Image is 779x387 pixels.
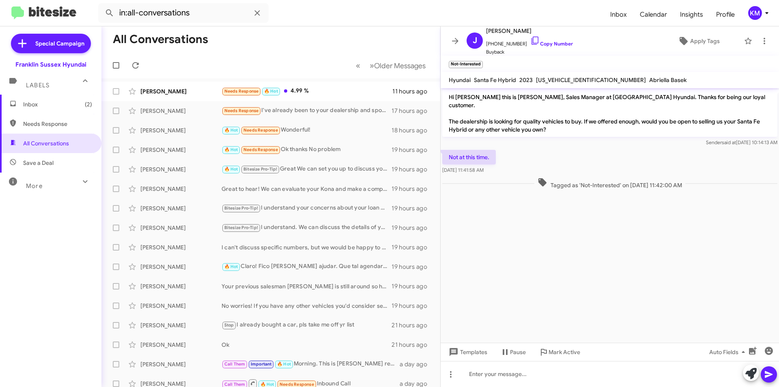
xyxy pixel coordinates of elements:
div: [PERSON_NAME] [140,243,222,251]
span: Special Campaign [35,39,84,48]
div: 19 hours ago [392,302,434,310]
span: Needs Response [243,147,278,152]
a: Special Campaign [11,34,91,53]
div: 21 hours ago [392,321,434,329]
span: 🔥 Hot [277,361,291,367]
p: Hi [PERSON_NAME] this is [PERSON_NAME], Sales Manager at [GEOGRAPHIC_DATA] Hyundai. Thanks for be... [442,90,777,137]
div: I've already been to your dealership and spoke to [PERSON_NAME] [222,106,392,115]
small: Not-Interested [449,61,483,68]
span: [US_VEHICLE_IDENTIFICATION_NUMBER] [536,76,646,84]
button: Mark Active [532,345,587,359]
div: 19 hours ago [392,282,434,290]
div: 11 hours ago [392,87,434,95]
span: Call Them [224,382,245,387]
div: 19 hours ago [392,243,434,251]
span: Needs Response [243,128,278,133]
span: Auto Fields [709,345,748,359]
div: [PERSON_NAME] [140,185,222,193]
span: Bitesize Pro-Tip! [243,166,277,172]
div: 17 hours ago [392,107,434,115]
div: 19 hours ago [392,165,434,173]
span: Needs Response [224,108,259,113]
span: Call Them [224,361,245,367]
span: [PERSON_NAME] [486,26,573,36]
span: Needs Response [224,89,259,94]
div: [PERSON_NAME] [140,146,222,154]
span: J [473,34,477,47]
span: Older Messages [374,61,426,70]
a: Copy Number [530,41,573,47]
button: Templates [441,345,494,359]
h1: All Conversations [113,33,208,46]
nav: Page navigation example [351,57,430,74]
span: 2023 [519,76,533,84]
div: [PERSON_NAME] [140,282,222,290]
span: Abriella Basek [649,76,686,84]
span: Needs Response [280,382,314,387]
button: KM [741,6,770,20]
div: Great to hear! We can evaluate your Kona and make a competitive offer. Let’s schedule a time for ... [222,185,392,193]
div: I understand your concerns about your loan balance. We can evaluate your Durango and see how much... [222,203,392,213]
div: KM [748,6,762,20]
div: Morning. This is [PERSON_NAME] reaching out on behalf of [PERSON_NAME]. Im sure he gave you a roc... [222,359,400,369]
button: Pause [494,345,532,359]
span: said at [722,139,736,145]
div: 19 hours ago [392,263,434,271]
button: Apply Tags [657,34,740,48]
a: Calendar [633,3,674,26]
div: [PERSON_NAME] [140,263,222,271]
button: Next [365,57,430,74]
div: Ok thanks No problem [222,145,392,154]
span: Labels [26,82,49,89]
div: 19 hours ago [392,146,434,154]
div: 4.99 % [222,86,392,96]
span: Needs Response [23,120,92,128]
div: [PERSON_NAME] [140,341,222,349]
span: Bitesize Pro-Tip! [224,225,258,230]
span: Important [251,361,272,367]
div: [PERSON_NAME] [140,302,222,310]
span: Inbox [23,100,92,108]
span: Pause [510,345,526,359]
span: (2) [85,100,92,108]
a: Inbox [604,3,633,26]
div: [PERSON_NAME] [140,204,222,212]
div: 21 hours ago [392,341,434,349]
div: [PERSON_NAME] [140,360,222,368]
span: 🔥 Hot [264,89,278,94]
span: » [370,61,374,71]
span: Apply Tags [690,34,720,48]
span: 🔥 Hot [224,264,238,269]
span: Hyundai [449,76,471,84]
div: [PERSON_NAME] [140,224,222,232]
span: Sender [DATE] 10:14:13 AM [706,139,777,145]
div: [PERSON_NAME] [140,321,222,329]
div: Wonderful! [222,125,392,135]
div: Ok [222,341,392,349]
div: [PERSON_NAME] [140,87,222,95]
span: Bitesize Pro-Tip! [224,205,258,211]
span: [PHONE_NUMBER] [486,36,573,48]
span: Tagged as 'Not-Interested' on [DATE] 11:42:00 AM [534,177,685,189]
span: Mark Active [549,345,580,359]
span: Insights [674,3,710,26]
div: I can't discuss specific numbers, but we would be happy to evaluate your vehicle. Would you like ... [222,243,392,251]
span: Stop [224,322,234,328]
div: [PERSON_NAME] [140,165,222,173]
a: Profile [710,3,741,26]
span: Santa Fe Hybrid [474,76,516,84]
div: 18 hours ago [392,126,434,134]
div: 19 hours ago [392,204,434,212]
div: Your previous salesman [PERSON_NAME] is still around so he will gladly help! [222,282,392,290]
div: 19 hours ago [392,185,434,193]
div: Franklin Sussex Hyundai [15,61,86,69]
span: « [356,61,360,71]
div: [PERSON_NAME] [140,107,222,115]
p: Not at this time. [442,150,496,164]
span: Templates [447,345,487,359]
span: [DATE] 11:41:58 AM [442,167,484,173]
span: 🔥 Hot [260,382,274,387]
div: [PERSON_NAME] [140,126,222,134]
button: Auto Fields [703,345,755,359]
